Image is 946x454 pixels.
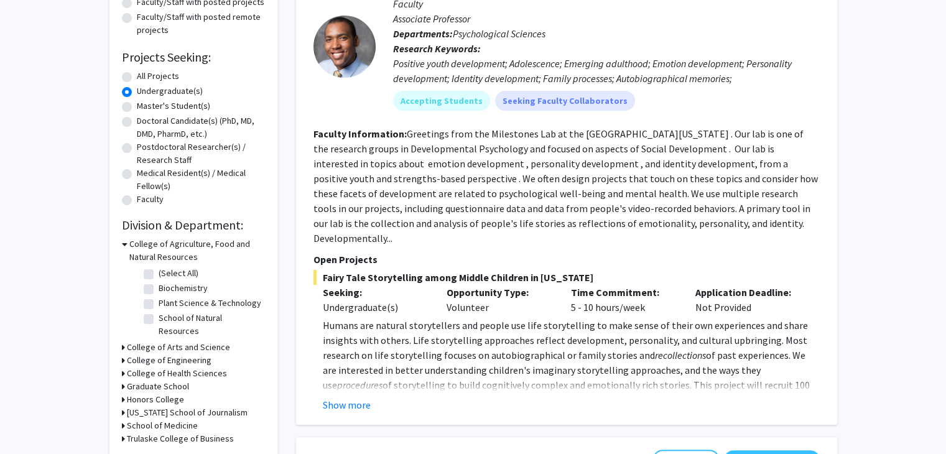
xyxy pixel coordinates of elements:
label: All Projects [137,70,179,83]
h3: [US_STATE] School of Journalism [127,406,248,419]
label: Postdoctoral Researcher(s) / Research Staff [137,141,265,167]
button: Show more [323,397,371,412]
div: Volunteer [437,285,562,315]
label: Biochemistry [159,282,208,295]
h3: Graduate School [127,380,189,393]
h3: College of Agriculture, Food and Natural Resources [129,238,265,264]
p: Associate Professor [393,11,820,26]
label: School of Natural Resources [159,312,262,338]
p: Open Projects [313,252,820,267]
div: Positive youth development; Adolescence; Emerging adulthood; Emotion development; Personality dev... [393,56,820,86]
div: 5 - 10 hours/week [562,285,686,315]
h3: College of Arts and Science [127,341,230,354]
h3: Honors College [127,393,184,406]
h3: College of Health Sciences [127,367,227,380]
span: Psychological Sciences [453,27,545,40]
p: Opportunity Type: [447,285,552,300]
h3: Trulaske College of Business [127,432,234,445]
div: Undergraduate(s) [323,300,429,315]
h2: Projects Seeking: [122,50,265,65]
b: Faculty Information: [313,127,407,140]
iframe: Chat [9,398,53,445]
h2: Division & Department: [122,218,265,233]
p: Time Commitment: [571,285,677,300]
label: Doctoral Candidate(s) (PhD, MD, DMD, PharmD, etc.) [137,114,265,141]
h3: College of Engineering [127,354,211,367]
label: Faculty [137,193,164,206]
p: Seeking: [323,285,429,300]
label: Undergraduate(s) [137,85,203,98]
label: Faculty/Staff with posted remote projects [137,11,265,37]
b: Research Keywords: [393,42,481,55]
mat-chip: Seeking Faculty Collaborators [495,91,635,111]
div: Not Provided [686,285,810,315]
b: Departments: [393,27,453,40]
fg-read-more: Greetings from the Milestones Lab at the [GEOGRAPHIC_DATA][US_STATE] . Our lab is one of the rese... [313,127,818,244]
em: recollections [655,349,706,361]
label: Plant Science & Technology [159,297,261,310]
label: (Select All) [159,267,198,280]
p: Application Deadline: [695,285,801,300]
mat-chip: Accepting Students [393,91,490,111]
span: Fairy Tale Storytelling among Middle Children in [US_STATE] [313,270,820,285]
h3: School of Medicine [127,419,198,432]
em: procedures [337,379,383,391]
label: Medical Resident(s) / Medical Fellow(s) [137,167,265,193]
label: Master's Student(s) [137,100,210,113]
